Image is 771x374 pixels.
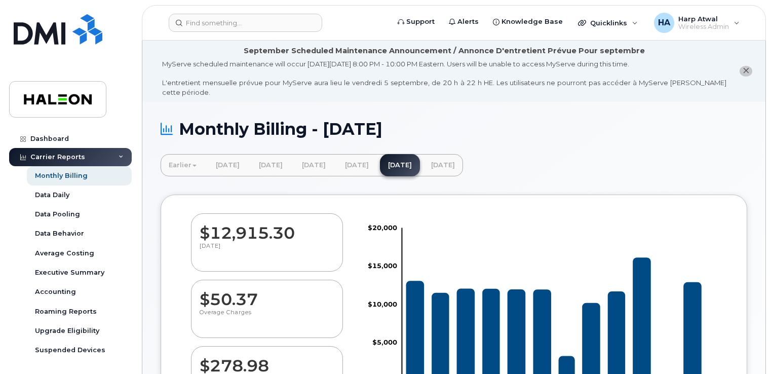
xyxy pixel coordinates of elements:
a: Earlier [161,154,205,176]
tspan: $20,000 [368,223,397,232]
a: [DATE] [251,154,291,176]
tspan: $5,000 [372,338,397,346]
tspan: $15,000 [368,261,397,270]
tspan: $10,000 [368,300,397,308]
a: [DATE] [208,154,248,176]
p: Overage Charges [200,309,334,327]
div: September Scheduled Maintenance Announcement / Annonce D'entretient Prévue Pour septembre [244,46,645,56]
h1: Monthly Billing - [DATE] [161,120,747,138]
a: [DATE] [337,154,377,176]
dd: $12,915.30 [200,214,334,242]
p: [DATE] [200,242,334,260]
a: [DATE] [294,154,334,176]
button: close notification [740,66,752,77]
a: [DATE] [380,154,420,176]
dd: $50.37 [200,280,334,309]
div: MyServe scheduled maintenance will occur [DATE][DATE] 8:00 PM - 10:00 PM Eastern. Users will be u... [162,59,726,97]
a: [DATE] [423,154,463,176]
